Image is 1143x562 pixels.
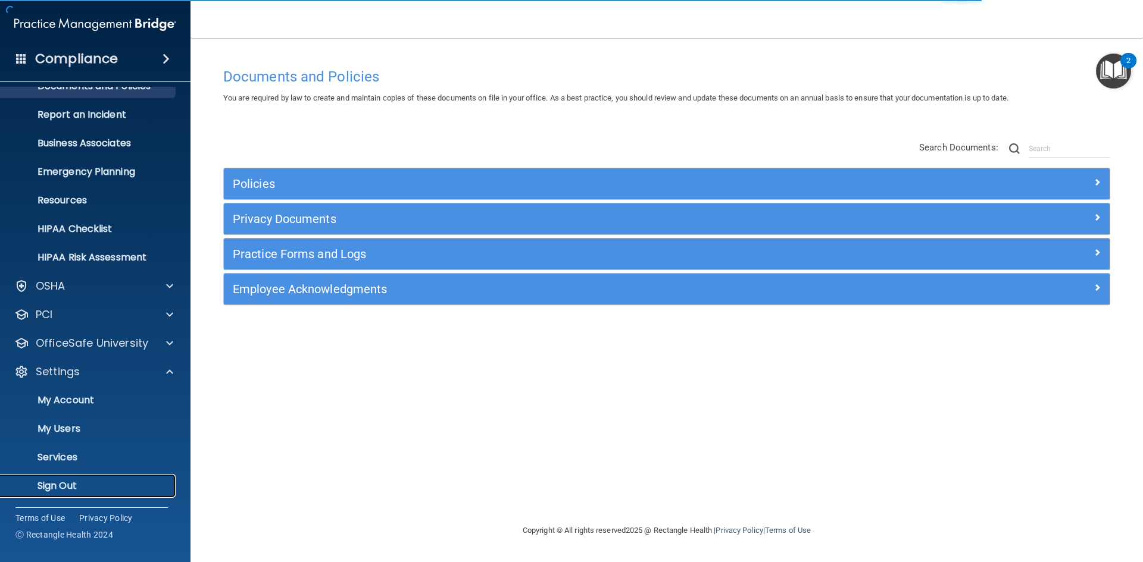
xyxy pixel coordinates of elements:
img: ic-search.3b580494.png [1009,143,1020,154]
p: Documents and Policies [8,80,170,92]
a: Privacy Documents [233,209,1101,228]
p: OSHA [36,279,65,293]
span: Ⓒ Rectangle Health 2024 [15,529,113,541]
p: Business Associates [8,137,170,149]
a: Employee Acknowledgments [233,280,1101,299]
a: OSHA [14,279,173,293]
a: OfficeSafe University [14,336,173,350]
p: Emergency Planning [8,166,170,178]
p: Resources [8,194,170,206]
img: PMB logo [14,12,176,36]
a: Policies [233,174,1101,193]
h4: Compliance [35,51,118,67]
p: Services [8,451,170,463]
button: Open Resource Center, 2 new notifications [1096,54,1131,89]
a: Settings [14,365,173,379]
a: Practice Forms and Logs [233,244,1101,263]
h4: Documents and Policies [223,69,1110,84]
p: My Users [8,423,170,435]
h5: Practice Forms and Logs [233,247,879,260]
input: Search [1029,140,1110,158]
p: Report an Incident [8,109,170,121]
span: You are required by law to create and maintain copies of these documents on file in your office. ... [223,93,1008,102]
a: Terms of Use [765,526,811,535]
a: Terms of Use [15,512,65,524]
p: My Account [8,394,170,406]
p: HIPAA Risk Assessment [8,252,170,263]
p: Sign Out [8,480,170,492]
h5: Policies [233,177,879,190]
h5: Privacy Documents [233,212,879,225]
a: PCI [14,307,173,322]
a: Privacy Policy [79,512,133,524]
a: Privacy Policy [716,526,763,535]
p: HIPAA Checklist [8,223,170,235]
p: OfficeSafe University [36,336,148,350]
span: Search Documents: [919,142,998,153]
p: PCI [36,307,52,322]
div: Copyright © All rights reserved 2025 @ Rectangle Health | | [449,511,884,550]
h5: Employee Acknowledgments [233,282,879,296]
p: Settings [36,365,80,379]
div: 2 [1126,61,1130,76]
